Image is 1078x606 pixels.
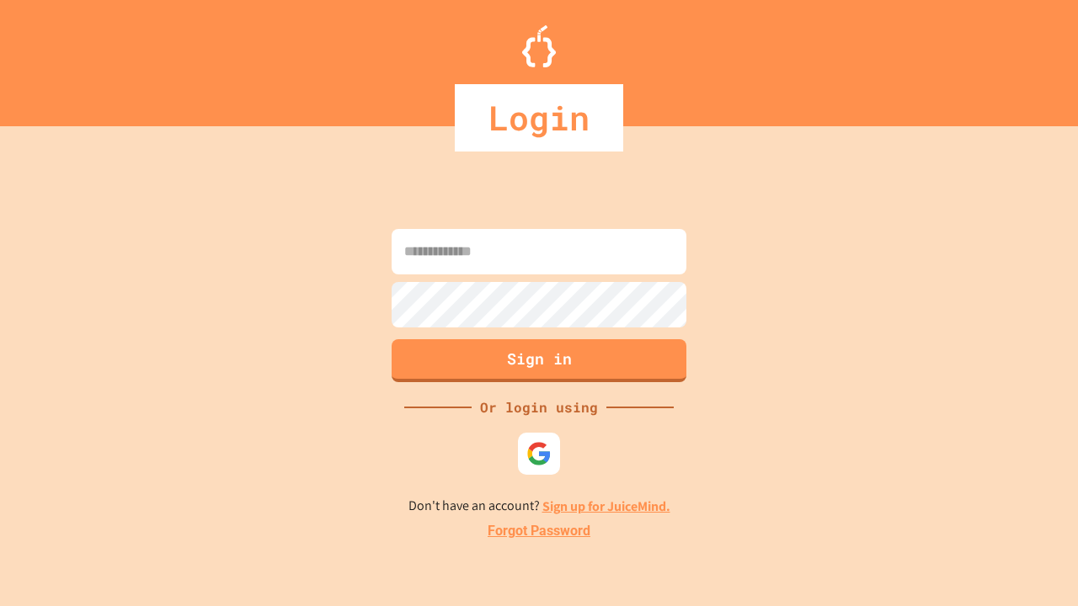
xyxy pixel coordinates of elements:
[472,397,606,417] div: Or login using
[522,25,556,67] img: Logo.svg
[938,465,1061,537] iframe: chat widget
[542,497,670,515] a: Sign up for JuiceMind.
[408,496,670,517] p: Don't have an account?
[526,441,552,466] img: google-icon.svg
[1007,539,1061,589] iframe: chat widget
[455,84,623,151] div: Login
[392,339,686,382] button: Sign in
[488,521,590,541] a: Forgot Password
